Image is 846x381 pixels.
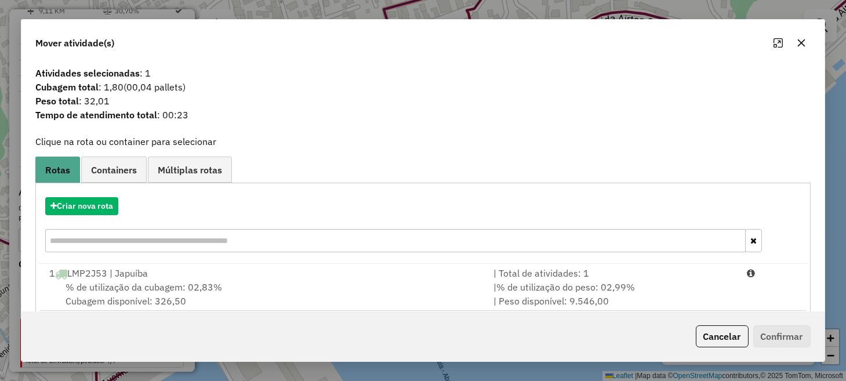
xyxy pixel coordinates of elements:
[35,109,157,121] strong: Tempo de atendimento total
[496,281,635,293] span: % de utilização do peso: 02,99%
[28,94,817,108] span: : 32,01
[486,266,740,280] div: | Total de atividades: 1
[91,165,137,175] span: Containers
[42,266,486,280] div: 1 LMP2J53 | Japuíba
[45,165,70,175] span: Rotas
[35,135,216,148] label: Clique na rota ou container para selecionar
[28,66,817,80] span: : 1
[35,81,99,93] strong: Cubagem total
[769,34,787,52] button: Maximize
[35,95,79,107] strong: Peso total
[28,108,817,122] span: : 00:23
[28,80,817,94] span: : 1,80
[124,81,186,93] span: (00,04 pallets)
[45,197,118,215] button: Criar nova rota
[696,325,749,347] button: Cancelar
[42,280,486,308] div: Cubagem disponível: 326,50
[66,281,222,293] span: % de utilização da cubagem: 02,83%
[35,36,114,50] span: Mover atividade(s)
[747,268,755,278] i: Porcentagens após mover as atividades: Cubagem: 3,36% Peso: 3,31%
[486,280,740,308] div: | | Peso disponível: 9.546,00
[158,165,222,175] span: Múltiplas rotas
[35,67,140,79] strong: Atividades selecionadas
